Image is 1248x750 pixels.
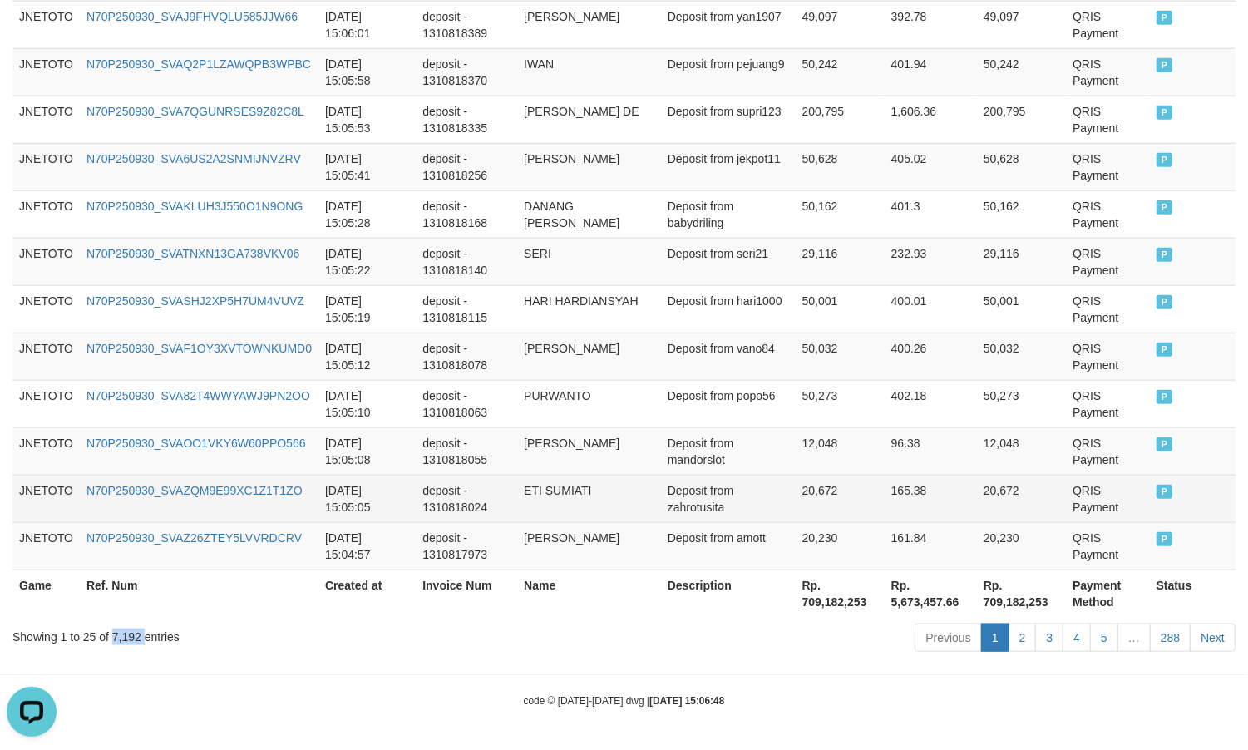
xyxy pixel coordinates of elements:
[318,238,416,285] td: [DATE] 15:05:22
[517,238,661,285] td: SERI
[517,285,661,333] td: HARI HARDIANSYAH
[1066,143,1150,190] td: QRIS Payment
[86,531,302,545] a: N70P250930_SVAZ26ZTEY5LVVRDCRV
[12,96,80,143] td: JNETOTO
[1066,333,1150,380] td: QRIS Payment
[12,427,80,475] td: JNETOTO
[318,96,416,143] td: [DATE] 15:05:53
[1066,522,1150,570] td: QRIS Payment
[416,380,517,427] td: deposit - 1310818063
[86,10,298,23] a: N70P250930_SVAJ9FHVQLU585JJW66
[885,427,977,475] td: 96.38
[1157,485,1173,499] span: PAID
[416,475,517,522] td: deposit - 1310818024
[1066,475,1150,522] td: QRIS Payment
[86,105,304,118] a: N70P250930_SVA7QGUNRSES9Z82C8L
[661,143,796,190] td: Deposit from jekpot11
[12,238,80,285] td: JNETOTO
[416,190,517,238] td: deposit - 1310818168
[517,48,661,96] td: IWAN
[661,522,796,570] td: Deposit from amott
[416,427,517,475] td: deposit - 1310818055
[1066,427,1150,475] td: QRIS Payment
[318,1,416,48] td: [DATE] 15:06:01
[885,333,977,380] td: 400.26
[661,380,796,427] td: Deposit from popo56
[885,475,977,522] td: 165.38
[416,238,517,285] td: deposit - 1310818140
[86,247,299,260] a: N70P250930_SVATNXN13GA738VKV06
[885,570,977,617] th: Rp. 5,673,457.66
[1063,624,1091,652] a: 4
[1066,48,1150,96] td: QRIS Payment
[885,522,977,570] td: 161.84
[1157,200,1173,215] span: PAID
[1157,248,1173,262] span: PAID
[517,96,661,143] td: [PERSON_NAME] DE
[416,1,517,48] td: deposit - 1310818389
[318,48,416,96] td: [DATE] 15:05:58
[318,333,416,380] td: [DATE] 15:05:12
[661,1,796,48] td: Deposit from yan1907
[416,570,517,617] th: Invoice Num
[12,475,80,522] td: JNETOTO
[649,695,724,707] strong: [DATE] 15:06:48
[796,427,885,475] td: 12,048
[796,96,885,143] td: 200,795
[1066,238,1150,285] td: QRIS Payment
[1090,624,1118,652] a: 5
[796,475,885,522] td: 20,672
[661,333,796,380] td: Deposit from vano84
[86,437,306,450] a: N70P250930_SVAOO1VKY6W60PPO566
[885,190,977,238] td: 401.3
[86,152,301,165] a: N70P250930_SVA6US2A2SNMIJNVZRV
[416,48,517,96] td: deposit - 1310818370
[86,342,312,355] a: N70P250930_SVAF1OY3XVTOWNKUMD0
[1157,58,1173,72] span: PAID
[517,190,661,238] td: DANANG [PERSON_NAME]
[86,389,310,402] a: N70P250930_SVA82T4WWYAWJ9PN2OO
[661,48,796,96] td: Deposit from pejuang9
[977,380,1066,427] td: 50,273
[7,7,57,57] button: Open LiveChat chat widget
[885,143,977,190] td: 405.02
[977,427,1066,475] td: 12,048
[12,570,80,617] th: Game
[796,238,885,285] td: 29,116
[12,190,80,238] td: JNETOTO
[416,333,517,380] td: deposit - 1310818078
[517,380,661,427] td: PURWANTO
[977,285,1066,333] td: 50,001
[86,294,304,308] a: N70P250930_SVASHJ2XP5H7UM4VUVZ
[416,143,517,190] td: deposit - 1310818256
[80,570,318,617] th: Ref. Num
[517,143,661,190] td: [PERSON_NAME]
[1009,624,1037,652] a: 2
[977,570,1066,617] th: Rp. 709,182,253
[661,238,796,285] td: Deposit from seri21
[796,285,885,333] td: 50,001
[12,48,80,96] td: JNETOTO
[517,1,661,48] td: [PERSON_NAME]
[977,96,1066,143] td: 200,795
[1157,295,1173,309] span: PAID
[318,285,416,333] td: [DATE] 15:05:19
[517,333,661,380] td: [PERSON_NAME]
[318,380,416,427] td: [DATE] 15:05:10
[318,427,416,475] td: [DATE] 15:05:08
[12,333,80,380] td: JNETOTO
[1157,532,1173,546] span: PAID
[86,200,303,213] a: N70P250930_SVAKLUH3J550O1N9ONG
[885,380,977,427] td: 402.18
[977,522,1066,570] td: 20,230
[977,475,1066,522] td: 20,672
[796,380,885,427] td: 50,273
[885,96,977,143] td: 1,606.36
[885,238,977,285] td: 232.93
[915,624,981,652] a: Previous
[318,143,416,190] td: [DATE] 15:05:41
[12,622,507,645] div: Showing 1 to 25 of 7,192 entries
[1157,106,1173,120] span: PAID
[661,285,796,333] td: Deposit from hari1000
[885,1,977,48] td: 392.78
